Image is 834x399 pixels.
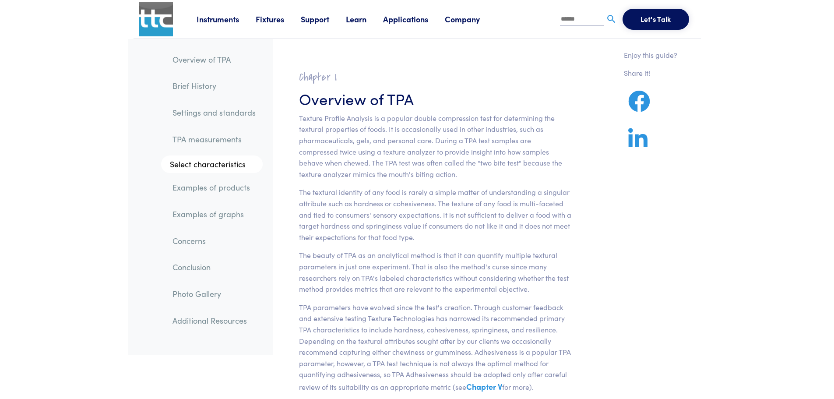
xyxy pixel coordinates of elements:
p: Texture Profile Analysis is a popular double compression test for determining the textural proper... [299,113,572,180]
img: ttc_logo_1x1_v1.0.png [139,2,173,36]
a: Instruments [197,14,256,25]
button: Let's Talk [623,9,689,30]
a: Settings and standards [165,102,263,123]
p: TPA parameters have evolved since the test's creation. Through customer feedback and extensive te... [299,302,572,393]
a: Additional Resources [165,311,263,331]
a: Examples of graphs [165,204,263,224]
a: TPA measurements [165,129,263,149]
a: Overview of TPA [165,49,263,70]
a: Select characteristics [161,155,263,173]
a: Brief History [165,76,263,96]
a: Applications [383,14,445,25]
p: Enjoy this guide? [624,49,677,61]
p: The beauty of TPA as an analytical method is that it can quantify multiple textural parameters in... [299,250,572,294]
a: Photo Gallery [165,284,263,304]
a: Learn [346,14,383,25]
a: Examples of products [165,177,263,198]
p: Share it! [624,67,677,79]
p: The textural identity of any food is rarely a simple matter of understanding a singular attribute... [299,187,572,243]
h3: Overview of TPA [299,88,572,109]
a: Fixtures [256,14,301,25]
a: Support [301,14,346,25]
a: Chapter V [466,381,502,392]
a: Concerns [165,231,263,251]
a: Conclusion [165,257,263,277]
a: Share on LinkedIn [624,138,652,149]
h2: Chapter I [299,71,572,84]
a: Company [445,14,496,25]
